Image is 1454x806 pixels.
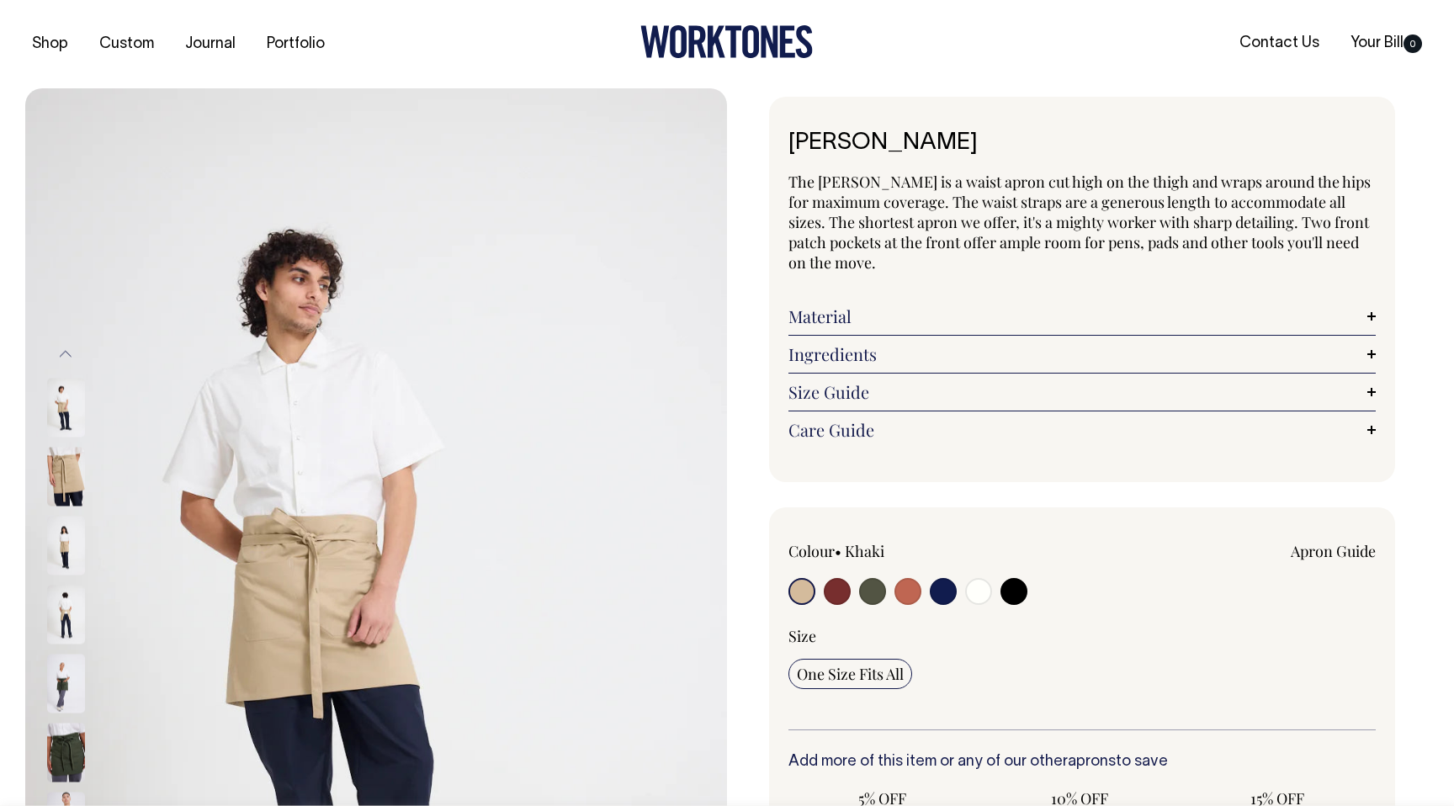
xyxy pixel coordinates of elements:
[47,654,85,713] img: olive
[788,172,1371,273] span: The [PERSON_NAME] is a waist apron cut high on the thigh and wraps around the hips for maximum co...
[788,306,1376,326] a: Material
[797,664,904,684] span: One Size Fits All
[788,344,1376,364] a: Ingredients
[1344,29,1429,57] a: Your Bill0
[47,447,85,506] img: khaki
[93,30,161,58] a: Custom
[25,30,75,58] a: Shop
[788,382,1376,402] a: Size Guide
[260,30,332,58] a: Portfolio
[788,420,1376,440] a: Care Guide
[47,723,85,782] img: olive
[788,754,1376,771] h6: Add more of this item or any of our other to save
[788,659,912,689] input: One Size Fits All
[47,378,85,437] img: khaki
[1233,29,1326,57] a: Contact Us
[1068,755,1116,769] a: aprons
[178,30,242,58] a: Journal
[47,516,85,575] img: khaki
[845,541,884,561] label: Khaki
[47,585,85,644] img: khaki
[1404,34,1422,53] span: 0
[1291,541,1376,561] a: Apron Guide
[835,541,841,561] span: •
[53,336,78,374] button: Previous
[788,541,1023,561] div: Colour
[788,626,1376,646] div: Size
[788,130,1376,156] h1: [PERSON_NAME]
